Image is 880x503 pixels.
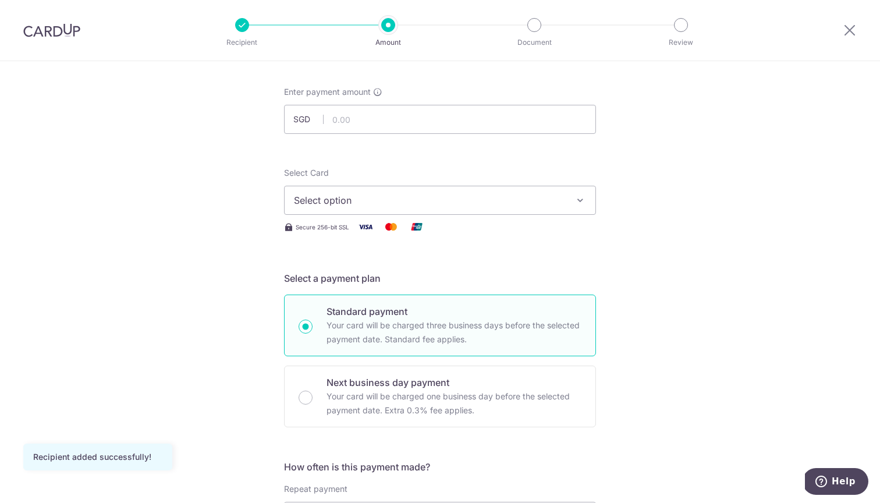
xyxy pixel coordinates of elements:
p: Your card will be charged one business day before the selected payment date. Extra 0.3% fee applies. [327,389,581,417]
img: Union Pay [405,219,428,234]
p: Standard payment [327,304,581,318]
button: Select option [284,186,596,215]
p: Review [638,37,724,48]
img: CardUp [23,23,80,37]
span: Enter payment amount [284,86,371,98]
img: Visa [354,219,377,234]
span: Select option [294,193,565,207]
h5: How often is this payment made? [284,460,596,474]
span: SGD [293,114,324,125]
div: Recipient added successfully! [33,451,162,463]
label: Repeat payment [284,483,347,495]
p: Next business day payment [327,376,581,389]
span: translation missing: en.payables.payment_networks.credit_card.summary.labels.select_card [284,168,329,178]
iframe: Opens a widget where you can find more information [805,468,868,497]
p: Recipient [199,37,285,48]
h5: Select a payment plan [284,271,596,285]
img: Mastercard [379,219,403,234]
p: Your card will be charged three business days before the selected payment date. Standard fee appl... [327,318,581,346]
p: Amount [345,37,431,48]
input: 0.00 [284,105,596,134]
span: Secure 256-bit SSL [296,222,349,232]
p: Document [491,37,577,48]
